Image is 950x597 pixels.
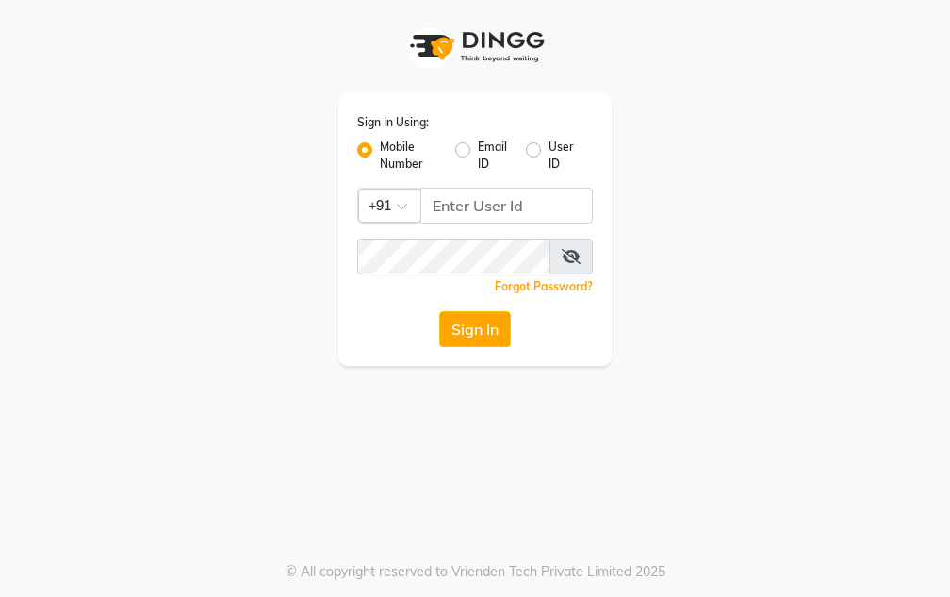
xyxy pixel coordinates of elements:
[357,239,550,274] input: Username
[420,188,593,224] input: Username
[400,19,550,75] img: logo1.svg
[478,139,510,173] label: Email ID
[549,139,578,173] label: User ID
[380,139,440,173] label: Mobile Number
[495,279,593,293] a: Forgot Password?
[439,311,511,347] button: Sign In
[357,114,429,131] label: Sign In Using:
